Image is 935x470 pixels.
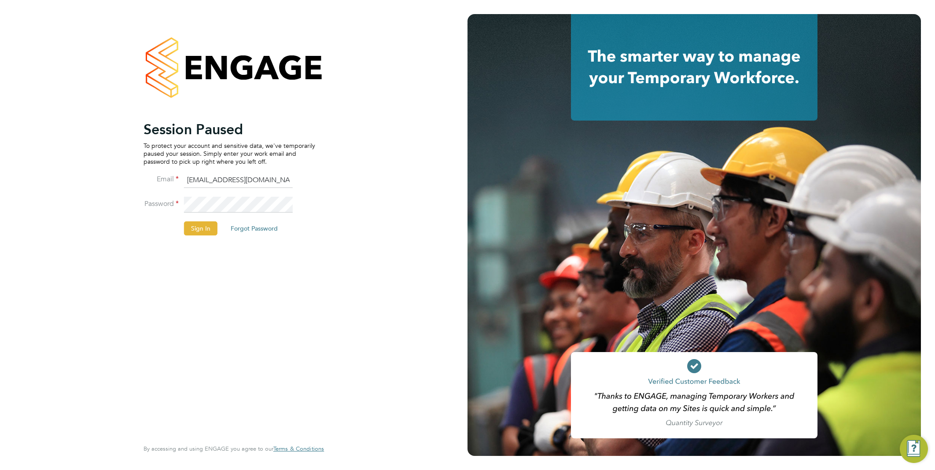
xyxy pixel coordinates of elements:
a: Terms & Conditions [273,445,324,452]
h2: Session Paused [144,121,315,138]
label: Password [144,199,179,209]
button: Engage Resource Center [900,435,928,463]
input: Enter your work email... [184,173,293,188]
label: Email [144,175,179,184]
button: Forgot Password [224,221,285,235]
span: By accessing and using ENGAGE you agree to our [144,445,324,452]
button: Sign In [184,221,217,235]
p: To protect your account and sensitive data, we've temporarily paused your session. Simply enter y... [144,142,315,166]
